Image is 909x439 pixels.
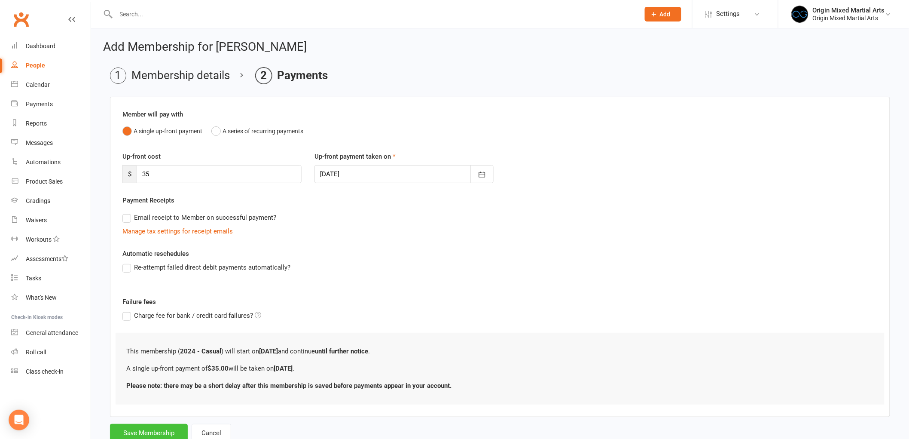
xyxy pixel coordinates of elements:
img: thumb_image1665119159.png [791,6,808,23]
label: Up-front cost [122,151,161,162]
label: Payment Receipts [122,195,174,206]
button: A single up-front payment [122,123,202,139]
a: Calendar [11,75,91,95]
input: Search... [113,8,634,20]
a: Manage tax settings for receipt emails [122,227,233,235]
div: Waivers [26,217,47,224]
div: Class check-in [26,368,64,375]
div: Product Sales [26,178,63,185]
button: A series of recurring payments [211,123,303,139]
div: People [26,62,45,69]
b: 2024 - Casual [180,347,221,355]
div: Origin Mixed Martial Arts [813,14,885,22]
a: Dashboard [11,37,91,56]
label: Email receipt to Member on successful payment? [122,212,276,223]
a: Roll call [11,343,91,362]
a: Gradings [11,191,91,211]
a: Assessments [11,249,91,269]
button: Add [645,7,681,21]
div: Messages [26,139,53,146]
span: Add [660,11,671,18]
a: Class kiosk mode [11,362,91,381]
span: $ [122,165,137,183]
b: [DATE] [274,365,293,372]
div: Dashboard [26,43,55,49]
span: Settings [717,4,740,24]
a: Waivers [11,211,91,230]
div: Roll call [26,349,46,356]
div: Reports [26,120,47,127]
div: Payments [26,101,53,107]
p: A single up-front payment of will be taken on . [126,363,874,374]
a: General attendance kiosk mode [11,323,91,343]
a: Product Sales [11,172,91,191]
div: Automations [26,159,61,166]
b: Please note: there may be a short delay after this membership is saved before payments appear in ... [126,382,451,390]
label: Member will pay with [122,109,183,120]
a: Tasks [11,269,91,288]
div: Calendar [26,81,50,88]
a: Workouts [11,230,91,249]
a: People [11,56,91,75]
b: [DATE] [259,347,278,355]
a: What's New [11,288,91,307]
a: Messages [11,133,91,153]
li: Payments [256,68,328,84]
label: Failure fees [116,297,884,307]
span: Charge fee for bank / credit card failures? [134,310,253,319]
label: Re-attempt failed direct debit payments automatically? [122,262,290,273]
a: Reports [11,114,91,133]
div: Origin Mixed Martial Arts [813,6,885,14]
b: $35.00 [207,365,229,372]
p: This membership ( ) will start on and continue . [126,346,874,356]
b: until further notice [315,347,368,355]
label: Automatic reschedules [122,249,189,259]
div: General attendance [26,329,78,336]
a: Clubworx [10,9,32,30]
a: Automations [11,153,91,172]
div: Gradings [26,197,50,204]
label: Up-front payment taken on [314,151,396,162]
a: Payments [11,95,91,114]
div: Workouts [26,236,52,243]
li: Membership details [110,68,230,84]
div: Open Intercom Messenger [9,410,29,430]
div: Assessments [26,255,68,262]
h2: Add Membership for [PERSON_NAME] [103,40,897,54]
div: Tasks [26,275,41,282]
div: What's New [26,294,57,301]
